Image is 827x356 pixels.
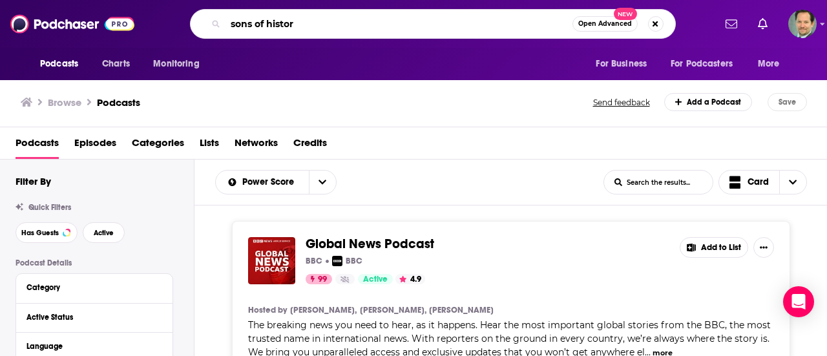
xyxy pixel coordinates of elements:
[16,258,173,267] p: Podcast Details
[753,237,774,258] button: Show More Button
[749,52,796,76] button: open menu
[346,256,362,266] p: BBC
[144,52,216,76] button: open menu
[83,222,125,243] button: Active
[429,305,494,315] a: [PERSON_NAME]
[788,10,817,38] span: Logged in as dean11209
[225,14,572,34] input: Search podcasts, credits, & more...
[718,170,808,194] button: Choose View
[332,256,362,266] a: BBCBBC
[572,16,638,32] button: Open AdvancedNew
[21,229,59,236] span: Has Guests
[26,338,162,354] button: Language
[306,237,434,251] a: Global News Podcast
[26,279,162,295] button: Category
[614,8,637,20] span: New
[215,170,337,194] h2: Choose List sort
[48,96,81,109] h3: Browse
[332,256,342,266] img: BBC
[40,55,78,73] span: Podcasts
[190,9,676,39] div: Search podcasts, credits, & more...
[306,236,434,252] span: Global News Podcast
[309,171,336,194] button: open menu
[10,12,134,36] img: Podchaser - Follow, Share and Rate Podcasts
[74,132,116,159] a: Episodes
[788,10,817,38] button: Show profile menu
[242,178,298,187] span: Power Score
[589,97,654,108] button: Send feedback
[318,273,327,286] span: 99
[360,305,426,315] a: [PERSON_NAME],
[662,52,751,76] button: open menu
[26,309,162,325] button: Active Status
[395,274,425,284] button: 4.9
[680,237,748,258] button: Add to List
[753,13,773,35] a: Show notifications dropdown
[664,93,753,111] a: Add a Podcast
[587,52,663,76] button: open menu
[31,52,95,76] button: open menu
[596,55,647,73] span: For Business
[758,55,780,73] span: More
[102,55,130,73] span: Charts
[783,286,814,317] div: Open Intercom Messenger
[671,55,733,73] span: For Podcasters
[16,222,78,243] button: Has Guests
[16,175,51,187] h2: Filter By
[306,256,322,266] p: BBC
[358,274,393,284] a: Active
[16,132,59,159] a: Podcasts
[720,13,742,35] a: Show notifications dropdown
[26,313,154,322] div: Active Status
[216,178,309,187] button: open menu
[363,273,388,286] span: Active
[748,178,769,187] span: Card
[788,10,817,38] img: User Profile
[94,52,138,76] a: Charts
[26,342,154,351] div: Language
[578,21,632,27] span: Open Advanced
[28,203,71,212] span: Quick Filters
[200,132,219,159] a: Lists
[306,274,332,284] a: 99
[768,93,807,111] button: Save
[153,55,199,73] span: Monitoring
[248,305,287,315] h4: Hosted by
[26,283,154,292] div: Category
[290,305,357,315] a: [PERSON_NAME],
[94,229,114,236] span: Active
[132,132,184,159] a: Categories
[97,96,140,109] a: Podcasts
[235,132,278,159] a: Networks
[248,237,295,284] img: Global News Podcast
[293,132,327,159] a: Credits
